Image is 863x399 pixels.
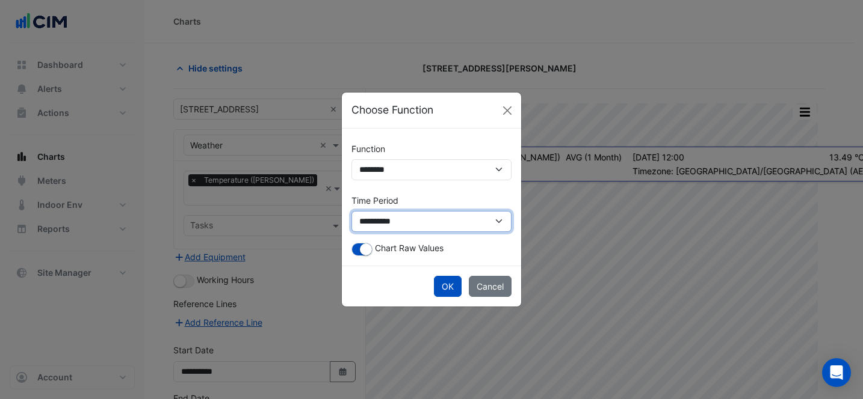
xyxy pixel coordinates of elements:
[498,102,516,120] button: Close
[469,276,512,297] button: Cancel
[822,358,851,387] div: Open Intercom Messenger
[351,190,398,211] label: Time Period
[375,243,444,253] span: Chart Raw Values
[434,276,462,297] button: OK
[351,138,385,159] label: Function
[351,102,433,118] h5: Choose Function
